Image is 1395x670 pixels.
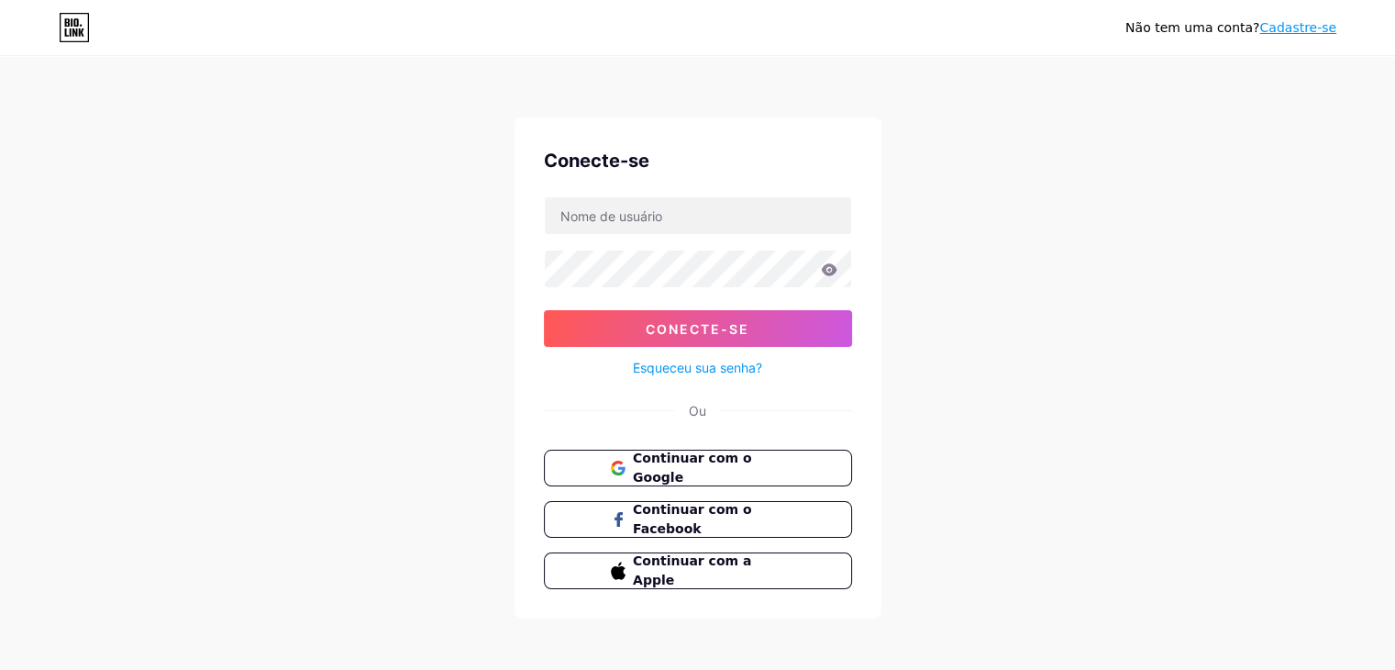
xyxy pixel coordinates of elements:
button: Continuar com o Facebook [544,501,852,538]
button: Continuar com o Google [544,450,852,486]
button: Conecte-se [544,310,852,347]
input: Nome de usuário [545,197,851,234]
font: Continuar com o Google [633,451,752,485]
font: Continuar com a Apple [633,553,751,587]
a: Cadastre-se [1259,20,1336,35]
font: Ou [689,403,706,419]
button: Continuar com a Apple [544,553,852,589]
a: Esqueceu sua senha? [633,358,762,377]
font: Conecte-se [544,150,649,172]
font: Conecte-se [646,321,749,337]
font: Continuar com o Facebook [633,502,752,536]
font: Não tem uma conta? [1125,20,1259,35]
font: Esqueceu sua senha? [633,360,762,375]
